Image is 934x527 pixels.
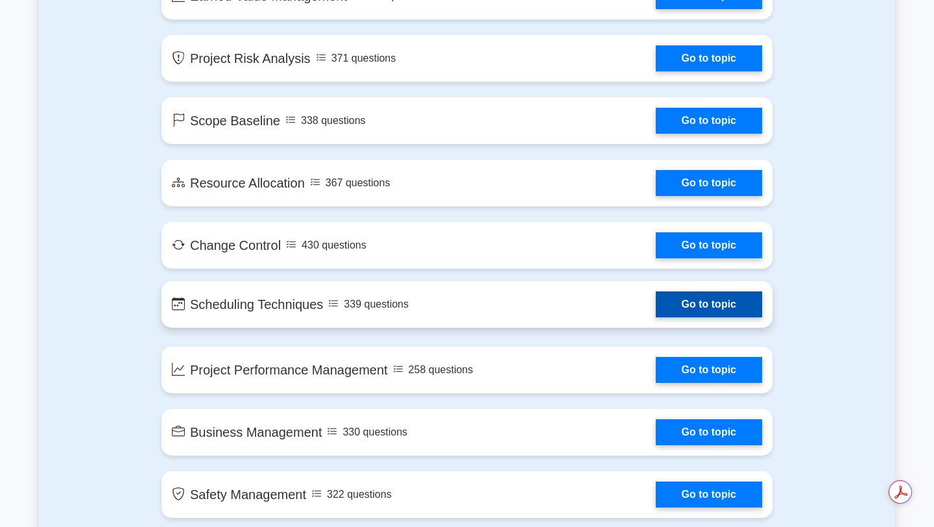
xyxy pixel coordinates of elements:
[656,232,762,258] a: Go to topic
[656,291,762,317] a: Go to topic
[656,419,762,445] a: Go to topic
[656,170,762,196] a: Go to topic
[656,482,762,508] a: Go to topic
[656,108,762,134] a: Go to topic
[656,357,762,383] a: Go to topic
[656,45,762,71] a: Go to topic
